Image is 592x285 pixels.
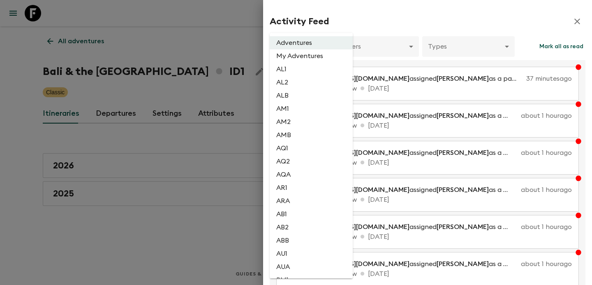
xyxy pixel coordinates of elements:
[270,260,353,273] li: AUA
[270,128,353,142] li: AMB
[270,155,353,168] li: AQ2
[270,247,353,260] li: AU1
[270,89,353,102] li: ALB
[270,142,353,155] li: AQ1
[270,63,353,76] li: AL1
[270,194,353,208] li: ARA
[270,234,353,247] li: ABB
[270,208,353,221] li: AB1
[270,181,353,194] li: AR1
[270,36,353,49] li: Adventures
[270,76,353,89] li: AL2
[270,221,353,234] li: AB2
[270,168,353,181] li: AQA
[270,49,353,63] li: My Adventures
[270,102,353,115] li: AM1
[270,115,353,128] li: AM2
